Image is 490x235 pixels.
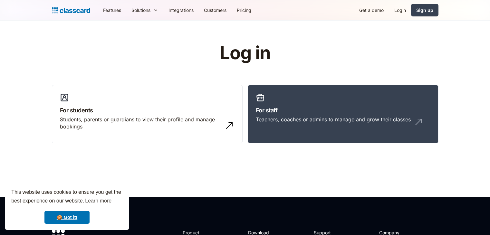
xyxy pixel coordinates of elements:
h3: For staff [256,106,430,115]
a: dismiss cookie message [44,211,90,224]
a: Login [389,3,411,17]
div: Solutions [126,3,163,17]
div: cookieconsent [5,182,129,230]
a: For staffTeachers, coaches or admins to manage and grow their classes [248,85,438,144]
a: Features [98,3,126,17]
a: Get a demo [354,3,389,17]
a: Integrations [163,3,199,17]
a: Sign up [411,4,438,16]
span: This website uses cookies to ensure you get the best experience on our website. [11,188,123,206]
div: Teachers, coaches or admins to manage and grow their classes [256,116,411,123]
div: Sign up [416,7,433,14]
a: Pricing [232,3,256,17]
h3: For students [60,106,235,115]
div: Students, parents or guardians to view their profile and manage bookings [60,116,222,130]
a: For studentsStudents, parents or guardians to view their profile and manage bookings [52,85,243,144]
a: learn more about cookies [84,196,112,206]
h1: Log in [143,43,347,63]
a: Customers [199,3,232,17]
div: Solutions [131,7,150,14]
a: Logo [52,6,90,15]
